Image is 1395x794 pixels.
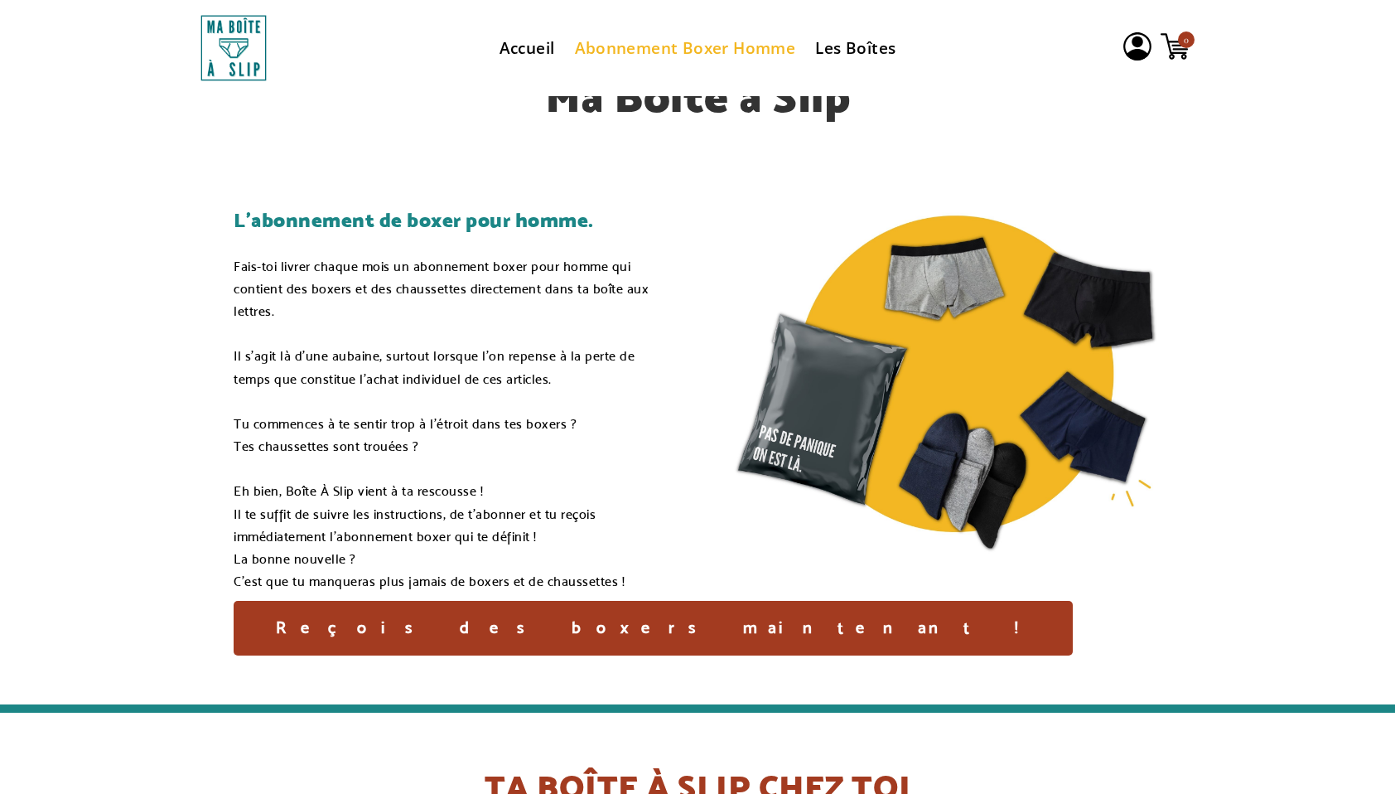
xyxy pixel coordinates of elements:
span: C'est que tu manqueras plus jamais de boxers et de chaussettes ! [234,574,625,589]
span: Tes chaussettes sont trouées ? [234,438,418,454]
span: Il te suffit de suivre les instructions, de t'abonner et tu reçois immédiatement l'abonnement box... [234,506,596,545]
a: Accueil [500,37,555,59]
div: column [1029,15,1195,81]
div: module container [366,31,1029,65]
div: module container [200,209,697,601]
div: module container [200,22,1195,121]
span: L'abonnement de boxer pour homme. [234,207,594,233]
span: Tu commences à te sentir trop à l'étroit dans tes boxers ? [234,416,577,432]
a: Les Boîtes [815,37,895,59]
div: module container [1029,31,1195,65]
div: Reçois des boxers maintenant ! [234,601,1073,656]
div: module container [200,601,697,656]
div: column [366,15,1029,81]
span: La bonne nouvelle ? [234,551,356,567]
span: Fais-toi livrer chaque mois un abonnement boxer pour homme qui contient des boxers et des chausse... [234,259,649,319]
span: Il s'agit là d'une aubaine, surtout lorsque l'on repense à la perte de temps que constitue l'acha... [234,348,635,386]
a: 0 [1156,31,1195,61]
div: column [200,22,1195,121]
div: column [697,209,1195,656]
div: column [200,209,697,656]
span: 0 [1178,31,1195,48]
div: module container [200,15,366,81]
div: column [200,15,366,81]
img: 573-presentation-produit-rond-jaune.jpg [731,209,1161,556]
div: module container [697,209,1195,556]
img: Ma Boîte à Slip | Abonnement Boxer Homme [200,15,267,81]
a: Abonnement Boxer Homme [575,37,796,59]
span: Eh bien, Boîte À Slip vient à ta rescousse ! [234,483,483,499]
